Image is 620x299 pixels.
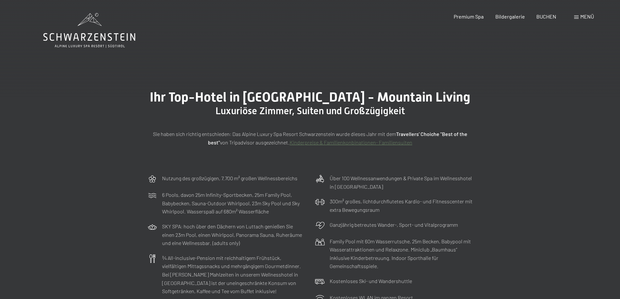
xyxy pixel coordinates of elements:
a: Kinderpreise & Familienkonbinationen- Familiensuiten [290,139,412,145]
p: 6 Pools, davon 25m Infinity-Sportbecken, 25m Family Pool, Babybecken, Sauna-Outdoor Whirlpool, 23... [162,191,305,216]
p: ¾ All-inclusive-Pension mit reichhaltigem Frühstück, vielfältigen Mittagssnacks und mehrgängigem ... [162,254,305,295]
span: Ihr Top-Hotel in [GEOGRAPHIC_DATA] - Mountain Living [150,89,470,105]
a: BUCHEN [536,13,556,20]
p: Kostenloses Ski- und Wandershuttle [330,277,412,285]
strong: Travellers' Choiche "Best of the best" [208,131,467,145]
a: Bildergalerie [495,13,525,20]
span: Menü [580,13,594,20]
p: 300m² großes, lichtdurchflutetes Kardio- und Fitnesscenter mit extra Bewegungsraum [330,197,473,214]
p: Sie haben sich richtig entschieden: Das Alpine Luxury Spa Resort Schwarzenstein wurde dieses Jahr... [147,130,473,146]
span: Luxuriöse Zimmer, Suiten und Großzügigkeit [215,105,405,116]
p: Ganzjährig betreutes Wander-, Sport- und Vitalprogramm [330,221,458,229]
p: Family Pool mit 60m Wasserrutsche, 25m Becken, Babypool mit Wasserattraktionen und Relaxzone. Min... [330,237,473,270]
p: SKY SPA: hoch über den Dächern von Luttach genießen Sie einen 23m Pool, einen Whirlpool, Panorama... [162,222,305,247]
p: Über 100 Wellnessanwendungen & Private Spa im Wellnesshotel in [GEOGRAPHIC_DATA] [330,174,473,191]
a: Premium Spa [454,13,484,20]
p: Nutzung des großzügigen, 7.700 m² großen Wellnessbereichs [162,174,297,183]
